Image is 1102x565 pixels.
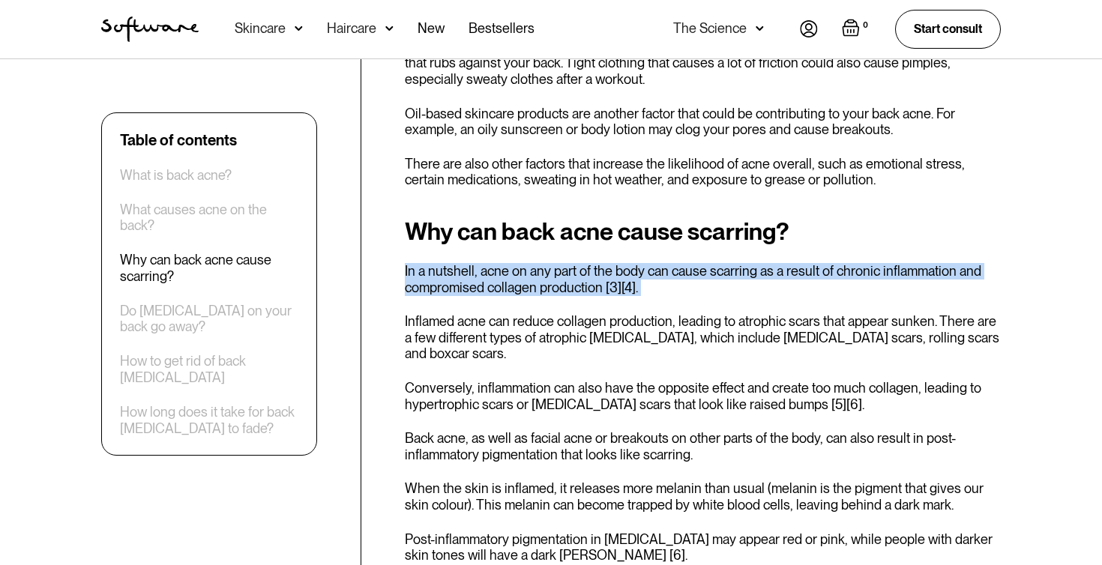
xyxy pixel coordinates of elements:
[235,21,286,36] div: Skincare
[405,156,1001,188] p: There are also other factors that increase the likelihood of acne overall, such as emotional stre...
[405,263,1001,295] p: In a nutshell, acne on any part of the body can cause scarring as a result of chronic inflammatio...
[120,404,298,436] a: How long does it take for back [MEDICAL_DATA] to fade?
[385,21,394,36] img: arrow down
[295,21,303,36] img: arrow down
[120,202,298,234] a: What causes acne on the back?
[405,106,1001,138] p: Oil-based skincare products are another factor that could be contributing to your back acne. For ...
[120,354,298,386] a: How to get rid of back [MEDICAL_DATA]
[120,167,232,184] a: What is back acne?
[405,531,1001,564] p: Post-inflammatory pigmentation in [MEDICAL_DATA] may appear red or pink, while people with darker...
[842,19,871,40] a: Open empty cart
[405,218,1001,245] h2: Why can back acne cause scarring?
[756,21,764,36] img: arrow down
[895,10,1001,48] a: Start consult
[405,480,1001,513] p: When the skin is inflamed, it releases more melanin than usual (melanin is the pigment that gives...
[673,21,747,36] div: The Science
[120,253,298,285] a: Why can back acne cause scarring?
[405,430,1001,462] p: Back acne, as well as facial acne or breakouts on other parts of the body, can also result in pos...
[120,131,237,149] div: Table of contents
[860,19,871,32] div: 0
[101,16,199,42] img: Software Logo
[120,303,298,335] a: Do [MEDICAL_DATA] on your back go away?
[405,313,1001,362] p: Inflamed acne can reduce collagen production, leading to atrophic scars that appear sunken. There...
[405,380,1001,412] p: Conversely, inflammation can also have the opposite effect and create too much collagen, leading ...
[101,16,199,42] a: home
[405,39,1001,88] p: Constant rubbing against the skin can cause body acne, for example, frequently wearing a backpack...
[327,21,376,36] div: Haircare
